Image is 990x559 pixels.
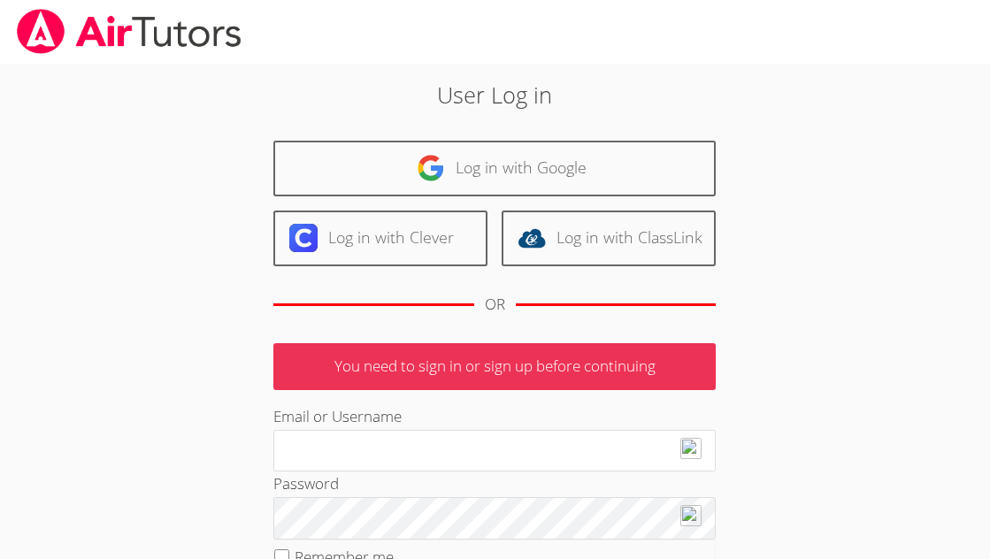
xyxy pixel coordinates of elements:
[680,505,702,526] img: npw-badge-icon-locked.svg
[273,406,402,426] label: Email or Username
[15,9,243,54] img: airtutors_banner-c4298cdbf04f3fff15de1276eac7730deb9818008684d7c2e4769d2f7ddbe033.png
[273,343,716,390] p: You need to sign in or sign up before continuing
[502,211,716,266] a: Log in with ClassLink
[680,438,702,459] img: npw-badge-icon-locked.svg
[227,78,762,111] h2: User Log in
[289,224,318,252] img: clever-logo-6eab21bc6e7a338710f1a6ff85c0baf02591cd810cc4098c63d3a4b26e2feb20.svg
[485,292,505,318] div: OR
[273,141,716,196] a: Log in with Google
[273,473,339,494] label: Password
[273,211,487,266] a: Log in with Clever
[417,154,445,182] img: google-logo-50288ca7cdecda66e5e0955fdab243c47b7ad437acaf1139b6f446037453330a.svg
[518,224,546,252] img: classlink-logo-d6bb404cc1216ec64c9a2012d9dc4662098be43eaf13dc465df04b49fa7ab582.svg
